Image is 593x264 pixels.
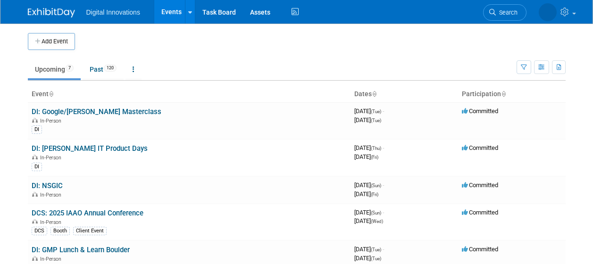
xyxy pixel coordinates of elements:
img: In-Person Event [32,219,38,224]
th: Participation [458,86,566,102]
span: 7 [66,65,74,72]
img: In-Person Event [32,118,38,123]
img: Marley Smith [539,3,557,21]
a: Sort by Participation Type [501,90,506,98]
a: DCS: 2025 IAAO Annual Conference [32,209,143,217]
span: - [383,209,384,216]
span: In-Person [40,118,64,124]
button: Add Event [28,33,75,50]
a: Past120 [83,60,124,78]
div: DI [32,163,42,171]
a: DI: GMP Lunch & Learn Boulder [32,246,130,254]
span: Committed [462,209,498,216]
a: DI: Google/[PERSON_NAME] Masterclass [32,107,161,116]
span: (Tue) [371,109,381,114]
span: (Tue) [371,256,381,261]
a: DI: NSGIC [32,181,63,190]
span: [DATE] [354,246,384,253]
span: In-Person [40,155,64,161]
img: ExhibitDay [28,8,75,17]
span: - [383,181,384,189]
div: DI [32,125,42,134]
img: In-Person Event [32,256,38,261]
img: In-Person Event [32,192,38,197]
span: (Tue) [371,118,381,123]
span: (Wed) [371,219,383,224]
span: In-Person [40,256,64,262]
a: Sort by Event Name [49,90,53,98]
span: (Fri) [371,192,378,197]
span: [DATE] [354,181,384,189]
span: [DATE] [354,255,381,262]
img: In-Person Event [32,155,38,159]
span: (Sun) [371,183,381,188]
a: Sort by Start Date [372,90,376,98]
span: In-Person [40,219,64,225]
div: Client Event [73,227,107,235]
span: Search [496,9,518,16]
span: - [383,246,384,253]
a: Search [483,4,526,21]
span: Committed [462,246,498,253]
span: - [383,144,384,151]
a: Upcoming7 [28,60,81,78]
span: Committed [462,107,498,115]
span: In-Person [40,192,64,198]
span: (Thu) [371,146,381,151]
span: [DATE] [354,144,384,151]
span: [DATE] [354,116,381,124]
span: Committed [462,144,498,151]
span: [DATE] [354,153,378,160]
span: (Fri) [371,155,378,160]
span: (Sun) [371,210,381,215]
span: 120 [104,65,117,72]
th: Event [28,86,351,102]
div: Booth [50,227,70,235]
a: DI: [PERSON_NAME] IT Product Days [32,144,148,153]
span: Digital Innovations [86,8,140,16]
span: [DATE] [354,209,384,216]
span: [DATE] [354,190,378,198]
div: DCS [32,227,47,235]
span: - [383,107,384,115]
span: [DATE] [354,217,383,224]
span: (Tue) [371,247,381,252]
span: Committed [462,181,498,189]
span: [DATE] [354,107,384,115]
th: Dates [351,86,458,102]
